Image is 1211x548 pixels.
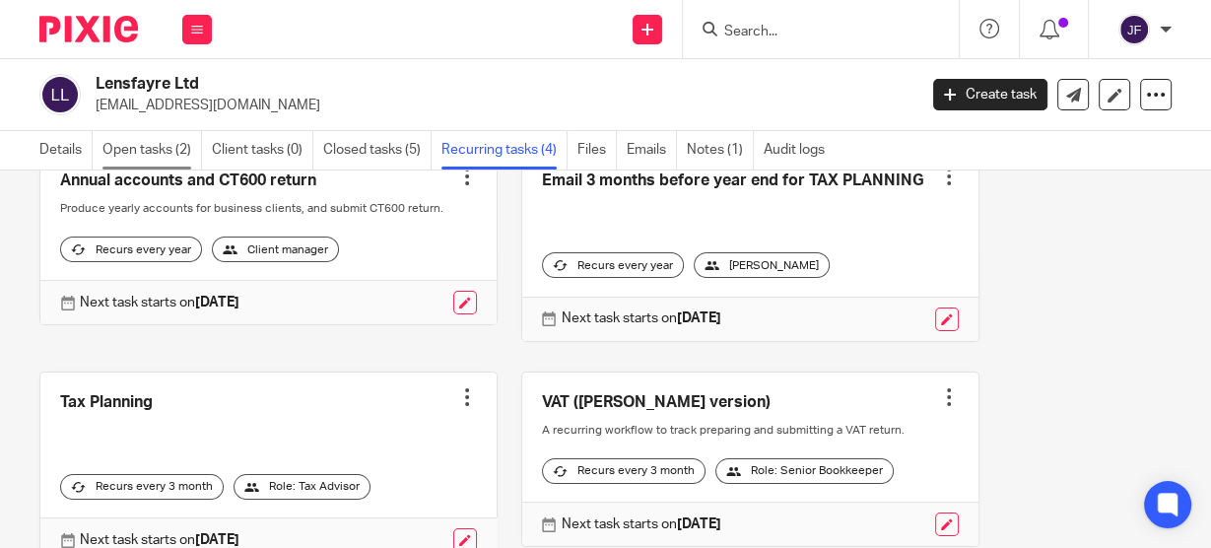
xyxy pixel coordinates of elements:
[39,131,93,170] a: Details
[96,96,904,115] p: [EMAIL_ADDRESS][DOMAIN_NAME]
[80,293,239,312] p: Next task starts on
[687,131,754,170] a: Notes (1)
[195,533,239,547] strong: [DATE]
[195,296,239,309] strong: [DATE]
[212,237,339,262] div: Client manager
[677,517,721,531] strong: [DATE]
[441,131,568,170] a: Recurring tasks (4)
[102,131,202,170] a: Open tasks (2)
[577,131,617,170] a: Files
[39,16,138,42] img: Pixie
[96,74,742,95] h2: Lensfayre Ltd
[627,131,677,170] a: Emails
[715,458,894,484] div: Role: Senior Bookkeeper
[562,514,721,534] p: Next task starts on
[933,79,1047,110] a: Create task
[677,311,721,325] strong: [DATE]
[694,252,830,278] div: [PERSON_NAME]
[562,308,721,328] p: Next task starts on
[1118,14,1150,45] img: svg%3E
[39,74,81,115] img: svg%3E
[60,474,224,500] div: Recurs every 3 month
[323,131,432,170] a: Closed tasks (5)
[212,131,313,170] a: Client tasks (0)
[60,237,202,262] div: Recurs every year
[542,458,706,484] div: Recurs every 3 month
[722,24,900,41] input: Search
[764,131,835,170] a: Audit logs
[542,252,684,278] div: Recurs every year
[234,474,370,500] div: Role: Tax Advisor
